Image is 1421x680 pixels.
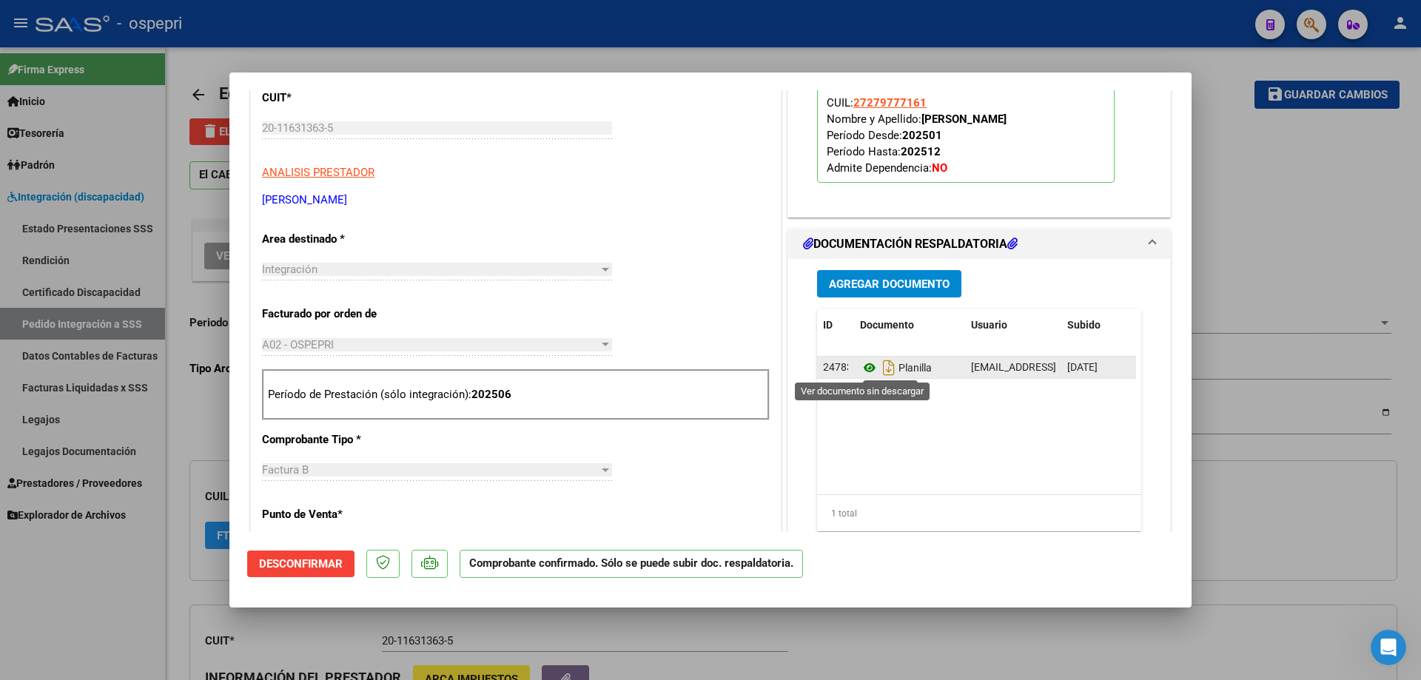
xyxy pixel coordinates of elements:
strong: 202506 [471,388,511,401]
strong: NO [932,161,947,175]
span: Agregar Documento [829,277,950,291]
p: Area destinado * [262,231,414,248]
strong: 202501 [902,129,942,142]
span: ANALISIS PRESTADOR [262,166,374,179]
p: Período de Prestación (sólo integración): [268,386,764,403]
p: Comprobante Tipo * [262,431,414,448]
span: [EMAIL_ADDRESS][DOMAIN_NAME] - [PERSON_NAME] [971,361,1222,373]
mat-expansion-panel-header: DOCUMENTACIÓN RESPALDATORIA [788,229,1170,259]
datatable-header-cell: Documento [854,309,965,341]
datatable-header-cell: Subido [1061,309,1135,341]
button: Agregar Documento [817,270,961,297]
p: Punto de Venta [262,506,414,523]
span: CUIL: Nombre y Apellido: Período Desde: Período Hasta: Admite Dependencia: [827,96,1007,175]
span: Subido [1067,319,1101,331]
iframe: Intercom live chat [1371,630,1406,665]
span: Planilla [860,362,932,374]
span: 27279777161 [853,96,927,110]
span: Factura B [262,463,309,477]
span: Integración [262,263,318,276]
p: Comprobante confirmado. Sólo se puede subir doc. respaldatoria. [460,550,803,579]
datatable-header-cell: Acción [1135,309,1209,341]
span: 24783 [823,361,853,373]
datatable-header-cell: Usuario [965,309,1061,341]
strong: [PERSON_NAME] [921,112,1007,126]
span: ID [823,319,833,331]
i: Descargar documento [879,356,898,380]
span: Usuario [971,319,1007,331]
span: Documento [860,319,914,331]
datatable-header-cell: ID [817,309,854,341]
span: A02 - OSPEPRI [262,338,334,351]
button: Desconfirmar [247,551,355,577]
p: [PERSON_NAME] [262,192,770,209]
strong: 202512 [901,145,941,158]
div: 1 total [817,495,1141,532]
h1: DOCUMENTACIÓN RESPALDATORIA [803,235,1018,253]
span: Desconfirmar [259,557,343,570]
div: DOCUMENTACIÓN RESPALDATORIA [788,259,1170,566]
p: Legajo preaprobado para Período de Prestación: [817,41,1115,183]
span: [DATE] [1067,361,1098,373]
p: Facturado por orden de [262,306,414,323]
p: CUIT [262,90,414,107]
